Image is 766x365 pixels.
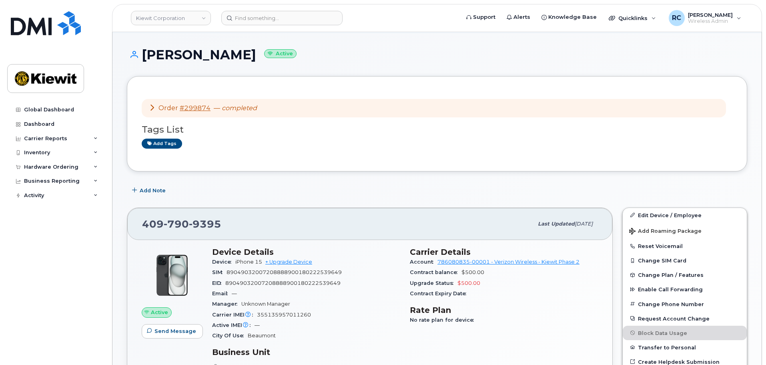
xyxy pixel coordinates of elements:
span: 89049032007208888900180222539649 [227,269,342,275]
button: Enable Call Forwarding [623,282,747,296]
span: Support [473,13,495,21]
h1: [PERSON_NAME] [127,48,747,62]
span: Upgrade Status [410,280,457,286]
span: Carrier IMEI [212,312,257,318]
span: — [232,290,237,296]
a: Knowledge Base [536,9,602,25]
span: RC [672,13,681,23]
h3: Tags List [142,125,732,135]
h3: Business Unit [212,347,400,357]
span: Last updated [538,221,575,227]
span: EID [212,280,225,286]
span: $500.00 [461,269,484,275]
span: Quicklinks [618,15,648,21]
span: Active [151,309,168,316]
button: Reset Voicemail [623,239,747,253]
button: Block Data Usage [623,326,747,340]
small: Active [264,49,297,58]
span: Add Roaming Package [629,228,702,236]
span: $500.00 [457,280,480,286]
em: completed [222,104,257,112]
span: — [255,322,260,328]
div: Quicklinks [603,10,662,26]
iframe: Messenger Launcher [731,330,760,359]
span: Change Plan / Features [638,272,704,278]
a: + Upgrade Device [265,259,312,265]
span: Email [212,290,232,296]
button: Change Plan / Features [623,268,747,282]
span: — [214,104,257,112]
span: Device [212,259,235,265]
button: Add Roaming Package [623,222,747,239]
span: Manager [212,301,241,307]
a: Alerts [501,9,536,25]
span: Order [158,104,178,112]
span: No rate plan for device [410,317,478,323]
span: Contract Expiry Date [410,290,470,296]
span: Beaumont [248,333,276,339]
span: Knowledge Base [548,13,597,21]
span: SIM [212,269,227,275]
span: Enable Call Forwarding [638,286,703,292]
a: Kiewit Corporation [131,11,211,25]
span: 409 [142,218,221,230]
a: 786080835-00001 - Verizon Wireless - Kiewit Phase 2 [437,259,580,265]
span: Send Message [154,327,196,335]
h3: Rate Plan [410,305,598,315]
button: Transfer to Personal [623,340,747,355]
span: iPhone 15 [235,259,262,265]
div: Rebeca Ceballos [663,10,747,26]
button: Add Note [127,184,172,198]
span: City Of Use [212,333,248,339]
button: Change Phone Number [623,297,747,311]
span: Contract balance [410,269,461,275]
span: [PERSON_NAME] [688,12,733,18]
span: [DATE] [575,221,593,227]
span: 790 [164,218,189,230]
h3: Device Details [212,247,400,257]
span: Add Note [140,187,166,194]
span: 355135957011260 [257,312,311,318]
button: Send Message [142,324,203,339]
h3: Carrier Details [410,247,598,257]
img: iPhone_15_Black.png [148,251,196,299]
button: Change SIM Card [623,253,747,268]
a: Edit Device / Employee [623,208,747,222]
a: #299874 [180,104,211,112]
span: Wireless Admin [688,18,733,24]
span: Alerts [513,13,530,21]
span: 89049032007208888900180222539649 [225,280,341,286]
span: 9395 [189,218,221,230]
a: Support [461,9,501,25]
a: Add tags [142,139,182,149]
button: Request Account Change [623,311,747,326]
span: Unknown Manager [241,301,290,307]
span: Account [410,259,437,265]
input: Find something... [221,11,343,25]
span: Active IMEI [212,322,255,328]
